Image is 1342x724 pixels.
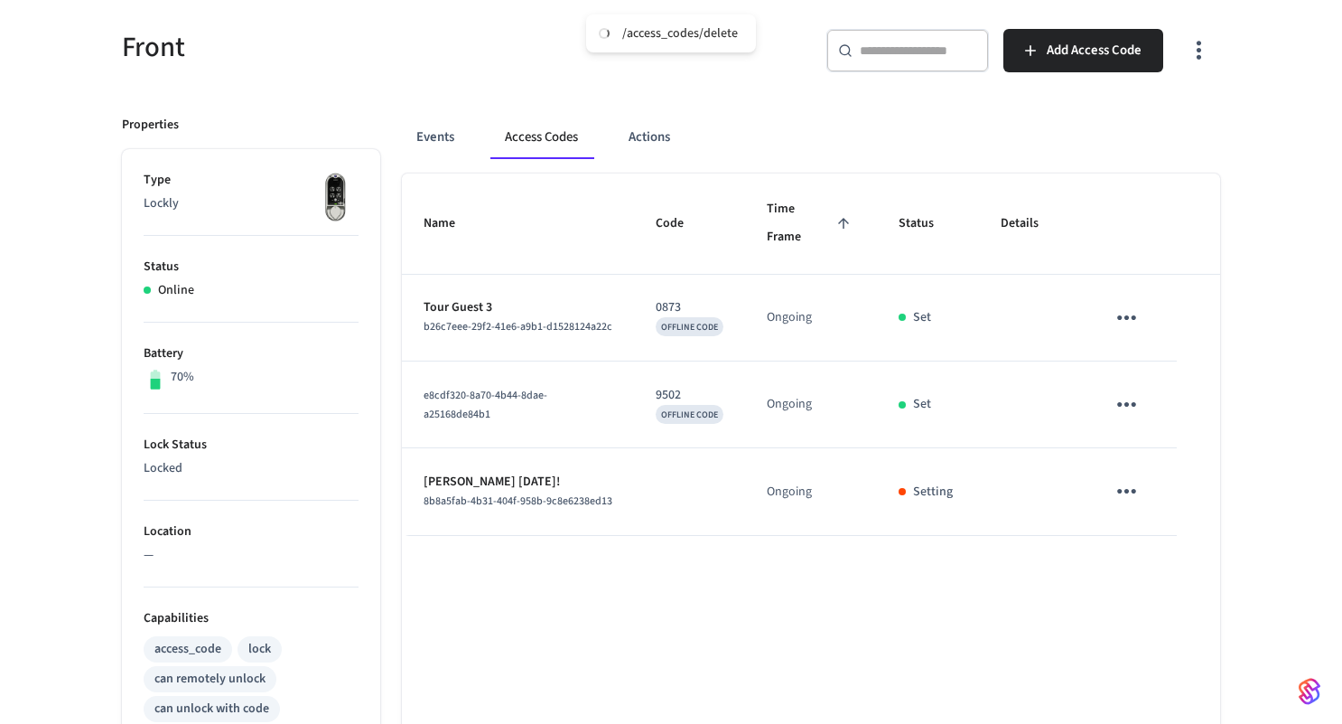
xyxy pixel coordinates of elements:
span: Add Access Code [1047,39,1142,62]
p: Setting [913,483,953,502]
p: Locked [144,459,359,478]
p: Online [158,281,194,300]
p: 9502 [656,386,723,405]
span: Status [899,210,957,238]
button: Add Access Code [1003,29,1163,72]
div: access_code [154,640,221,659]
span: e8cdf320-8a70-4b44-8dae-a25168de84b1 [424,388,547,422]
p: Location [144,522,359,541]
p: [PERSON_NAME] [DATE]! [424,473,612,492]
td: Ongoing [745,448,876,535]
p: Type [144,171,359,190]
p: Tour Guest 3 [424,298,612,317]
button: Actions [614,116,685,159]
p: Set [913,395,931,414]
p: Set [913,308,931,327]
button: Access Codes [490,116,592,159]
span: Time Frame [767,195,854,252]
h5: Front [122,29,660,66]
img: SeamLogoGradient.69752ec5.svg [1299,677,1320,706]
span: OFFLINE CODE [661,321,718,334]
div: ant example [402,116,1220,159]
div: /access_codes/delete [622,25,738,42]
span: Name [424,210,479,238]
p: 0873 [656,298,723,317]
p: Capabilities [144,609,359,628]
span: 8b8a5fab-4b31-404f-958b-9c8e6238ed13 [424,494,612,509]
span: b26c7eee-29f2-41e6-a9b1-d1528124a22c [424,319,612,334]
p: Lockly [144,194,359,213]
span: Code [656,210,707,238]
p: — [144,546,359,565]
div: can remotely unlock [154,670,266,689]
p: Lock Status [144,436,359,455]
button: Events [402,116,469,159]
div: can unlock with code [154,700,269,719]
span: OFFLINE CODE [661,409,718,421]
td: Ongoing [745,362,876,448]
table: sticky table [402,174,1220,536]
img: Lockly Vision Lock, Front [313,171,359,225]
p: 70% [171,368,194,387]
p: Battery [144,344,359,363]
span: Details [1001,210,1062,238]
p: Properties [122,116,179,135]
p: Status [144,258,359,277]
div: lock [248,640,271,659]
td: Ongoing [745,275,876,362]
